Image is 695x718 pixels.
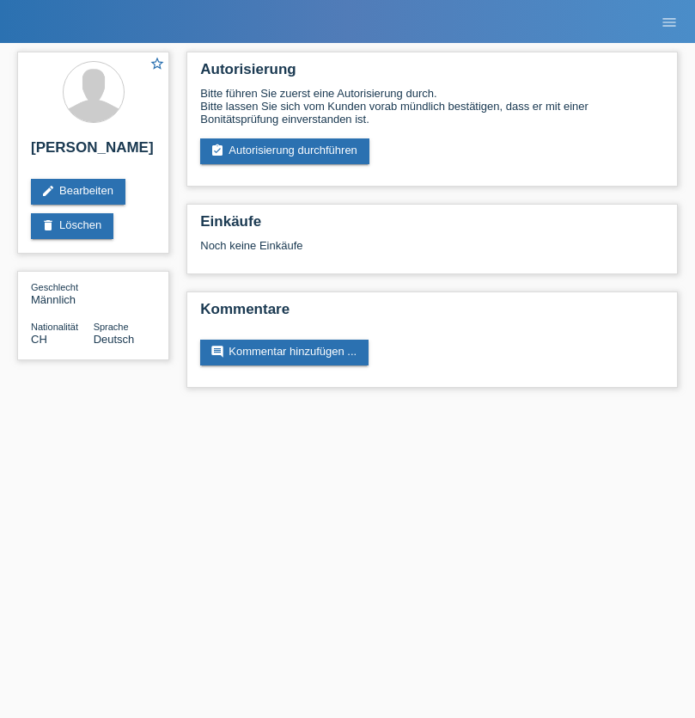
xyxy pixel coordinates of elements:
[41,218,55,232] i: delete
[200,213,664,239] h2: Einkäufe
[149,56,165,71] i: star_border
[210,144,224,157] i: assignment_turned_in
[31,213,113,239] a: deleteLöschen
[200,138,369,164] a: assignment_turned_inAutorisierung durchführen
[31,280,94,306] div: Männlich
[661,14,678,31] i: menu
[31,179,125,205] a: editBearbeiten
[31,282,78,292] span: Geschlecht
[210,345,224,359] i: comment
[94,322,129,332] span: Sprache
[200,61,664,87] h2: Autorisierung
[31,333,47,346] span: Schweiz
[200,340,369,365] a: commentKommentar hinzufügen ...
[149,56,165,74] a: star_border
[652,16,686,27] a: menu
[200,87,664,126] div: Bitte führen Sie zuerst eine Autorisierung durch. Bitte lassen Sie sich vom Kunden vorab mündlich...
[94,333,135,346] span: Deutsch
[200,301,664,327] h2: Kommentare
[200,239,664,265] div: Noch keine Einkäufe
[41,184,55,198] i: edit
[31,322,78,332] span: Nationalität
[31,139,155,165] h2: [PERSON_NAME]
